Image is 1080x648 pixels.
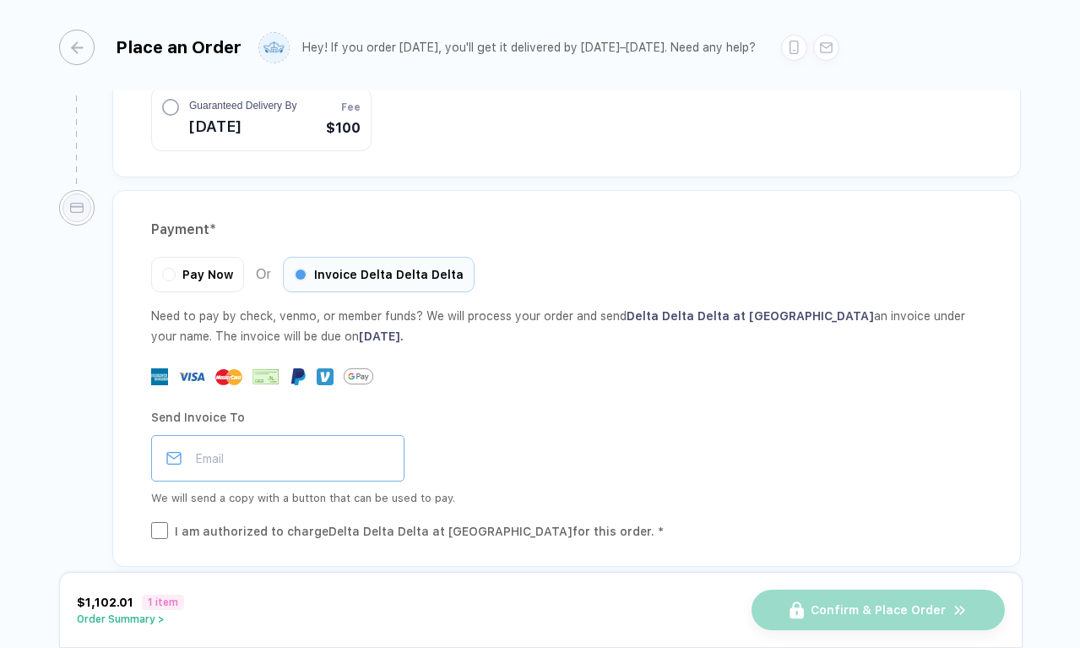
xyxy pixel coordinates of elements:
img: visa [178,363,205,390]
div: I am authorized to charge Delta Delta Delta at [GEOGRAPHIC_DATA] for this order. * [175,522,664,541]
div: Pay Now [151,257,244,292]
div: Need to pay by check, venmo, or member funds? We will process your order and send an invoice unde... [151,306,982,346]
div: Hey! If you order [DATE], you'll get it delivered by [DATE]–[DATE]. Need any help? [302,41,756,55]
span: Invoice Delta Delta Delta [314,268,464,281]
img: master-card [215,363,242,390]
span: Guaranteed Delivery By [189,98,296,113]
img: Paypal [290,368,307,385]
button: Order Summary > [77,613,184,625]
div: Place an Order [116,37,242,57]
img: express [151,368,168,385]
img: GPay [344,362,373,391]
div: We will send a copy with a button that can be used to pay. [151,488,982,509]
span: Delta Delta Delta at [GEOGRAPHIC_DATA] [627,309,874,323]
img: Venmo [317,368,334,385]
div: Send Invoice To [151,404,982,431]
span: $1,102.01 [77,596,133,609]
span: 1 item [142,595,184,610]
div: Invoice Delta Delta Delta [283,257,475,292]
span: Fee [341,100,361,115]
button: Guaranteed Delivery By[DATE]Fee$100 [151,87,372,151]
span: [DATE] [189,113,296,140]
img: user profile [259,33,289,63]
span: $100 [326,118,361,139]
span: Pay Now [182,268,233,281]
div: Or [151,257,475,292]
img: cheque [252,368,279,385]
span: [DATE] . [359,329,404,343]
div: Payment [151,216,982,243]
